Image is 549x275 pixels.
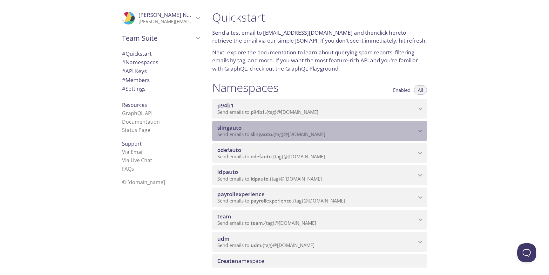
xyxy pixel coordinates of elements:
[139,11,206,18] span: [PERSON_NAME] Nowacka
[122,50,152,57] span: Quickstart
[212,48,427,73] p: Next: explore the to learn about querying spam reports, filtering emails by tag, and more. If you...
[217,257,264,265] span: namespace
[212,165,427,185] div: idpauto namespace
[251,242,261,248] span: udm
[257,49,296,56] a: documentation
[212,121,427,141] div: slingauto namespace
[122,58,125,66] span: #
[212,254,427,268] div: Create namespace
[117,30,205,46] div: Team Suite
[139,18,194,25] p: [PERSON_NAME][EMAIL_ADDRESS][DOMAIN_NAME]
[212,99,427,119] div: p94b1 namespace
[122,67,125,75] span: #
[122,85,146,92] span: Settings
[251,109,265,115] span: p94b1
[122,165,134,172] a: FAQ
[212,188,427,207] div: payrollexperience namespace
[212,29,427,45] p: Send a test email to and then to retrieve the email via our simple JSON API. If you don't see it ...
[212,210,427,230] div: team namespace
[212,143,427,163] div: odefauto namespace
[117,8,205,29] div: Marta Nowacka
[263,29,353,36] a: [EMAIL_ADDRESS][DOMAIN_NAME]
[212,232,427,252] div: udm namespace
[117,84,205,93] div: Team Settings
[217,131,325,137] span: Send emails to . {tag} @[DOMAIN_NAME]
[122,34,194,43] span: Team Suite
[285,65,338,72] a: GraphQL Playground
[122,110,152,117] a: GraphQL API
[414,85,427,95] button: All
[217,168,238,175] span: idpauto
[389,85,414,95] button: Enabled
[217,242,315,248] span: Send emails to . {tag} @[DOMAIN_NAME]
[217,257,235,265] span: Create
[251,175,268,182] span: idpauto
[132,165,134,172] span: s
[212,80,279,95] h1: Namespaces
[122,67,147,75] span: API Keys
[122,118,160,125] a: Documentation
[251,197,292,204] span: payrollexperience
[117,67,205,76] div: API Keys
[122,76,125,84] span: #
[217,146,241,154] span: odefauto
[217,124,241,131] span: slingauto
[217,153,325,160] span: Send emails to . {tag} @[DOMAIN_NAME]
[122,179,165,186] span: © [DOMAIN_NAME]
[122,50,125,57] span: #
[122,148,144,155] a: Via Email
[117,49,205,58] div: Quickstart
[122,140,142,147] span: Support
[122,157,152,164] a: Via Live Chat
[251,153,272,160] span: odefauto
[117,58,205,67] div: Namespaces
[122,58,158,66] span: Namespaces
[377,29,401,36] a: click here
[517,243,536,262] iframe: Help Scout Beacon - Open
[217,220,316,226] span: Send emails to . {tag} @[DOMAIN_NAME]
[217,109,318,115] span: Send emails to . {tag} @[DOMAIN_NAME]
[122,127,150,134] a: Status Page
[212,10,427,24] h1: Quickstart
[217,102,234,109] span: p94b1
[217,235,229,242] span: udm
[217,213,231,220] span: team
[117,76,205,85] div: Members
[217,197,345,204] span: Send emails to . {tag} @[DOMAIN_NAME]
[122,101,147,108] span: Resources
[217,175,322,182] span: Send emails to . {tag} @[DOMAIN_NAME]
[251,131,272,137] span: slingauto
[122,76,150,84] span: Members
[251,220,263,226] span: team
[217,190,265,198] span: payrollexperience
[122,85,125,92] span: #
